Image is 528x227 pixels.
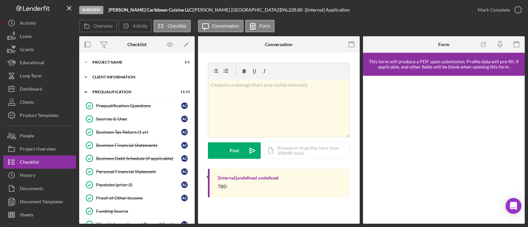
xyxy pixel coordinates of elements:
div: People [20,129,34,144]
div: History [20,169,35,184]
button: Project Overview [3,142,76,156]
div: Business Financial Statements [96,143,181,148]
div: Proof of Other Income [96,195,181,201]
div: Paystubs (prior 2) [96,182,181,187]
div: Conversation [265,42,292,47]
a: Business Debt Schedule (if applicable)AC [82,152,191,165]
label: Activity [133,23,147,29]
b: [PERSON_NAME] Caribbean Cuisine LLC [109,7,192,13]
a: Business Financial StatementsAC [82,139,191,152]
div: Prequalification [92,90,173,94]
div: Project Overview [20,142,56,157]
div: A C [181,116,188,122]
div: A C [181,155,188,162]
iframe: Lenderfit form [370,82,519,217]
button: Checklist [153,20,191,32]
div: 1 / 1 [178,60,190,64]
div: Form [438,42,449,47]
div: Funding Source [96,209,191,214]
a: Business Tax Return (1 yr)AC [82,126,191,139]
a: Personal Financial StatementAC [82,165,191,178]
div: A C [181,142,188,149]
a: Funding Source [82,205,191,218]
button: Document Templates [3,195,76,208]
div: Project Name [92,60,173,64]
div: [Internal] undefined undefined [218,175,279,181]
div: Open Intercom Messenger [506,198,521,214]
div: Document Templates [20,195,63,210]
div: This form will produce a PDF upon submission. Profile data will pre-fill, if applicable, and othe... [366,59,521,70]
div: Post [230,142,239,159]
div: A C [181,168,188,175]
div: A C [181,102,188,109]
div: Business Debt Schedule (if applicable) [96,156,181,161]
div: In Review [79,6,103,14]
div: A C [181,182,188,188]
div: Sheets [20,208,33,223]
a: Paystubs (prior 2)AC [82,178,191,191]
label: Conversation [212,23,240,29]
div: [PERSON_NAME] [GEOGRAPHIC_DATA] | [193,7,280,13]
button: Overview [79,20,117,32]
button: Form [245,20,275,32]
button: Checklist [3,156,76,169]
div: Documents [20,182,43,197]
div: $96,228.80 [280,7,305,13]
div: | [Internal] Application [305,7,350,13]
div: Client Information [92,75,186,79]
div: Sources & Uses [96,116,181,122]
button: History [3,169,76,182]
div: Checklist [127,42,147,47]
button: Sheets [3,208,76,221]
div: Mark Complete [478,3,510,16]
a: Prequalification QuestionsAC [82,99,191,112]
div: Prequalification Questions [96,103,181,108]
div: Client Information and Prequailification [96,222,181,227]
div: A C [181,195,188,201]
label: Checklist [168,23,186,29]
label: Overview [93,23,113,29]
a: Proof of Other IncomeAC [82,191,191,205]
div: Personal Financial Statement [96,169,181,174]
a: Sources & UsesAC [82,112,191,126]
button: Documents [3,182,76,195]
button: Mark Complete [471,3,525,16]
label: Form [259,23,270,29]
div: | [109,7,193,13]
div: Checklist [20,156,39,170]
button: People [3,129,76,142]
button: Activity [118,20,151,32]
div: Business Tax Return (1 yr) [96,129,181,135]
div: 11 / 13 [178,90,190,94]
